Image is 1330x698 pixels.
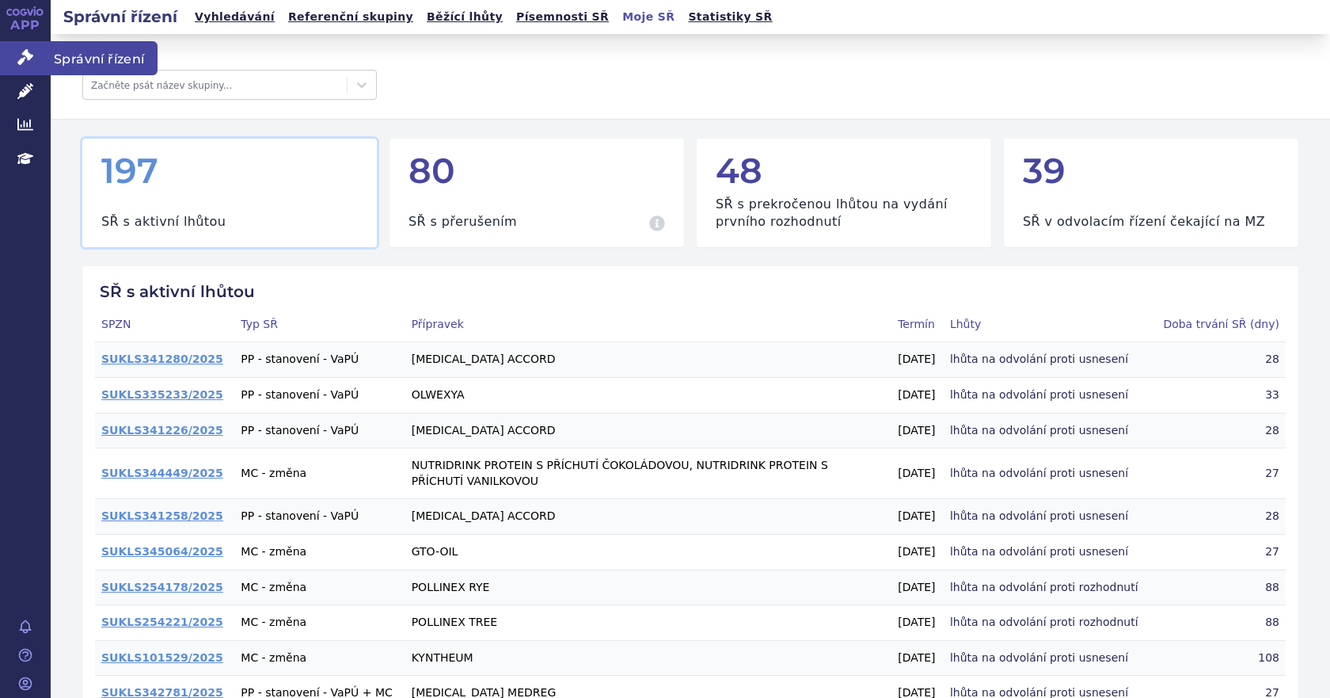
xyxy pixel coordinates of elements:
a: Vyhledávání [190,6,279,28]
td: MC - změna [234,448,405,499]
span: lhůta na odvolání proti usnesení [950,423,1146,439]
td: MC - změna [234,605,405,641]
th: 28 [1152,499,1286,535]
h3: SŘ s prekročenou lhůtou na vydání prvního rozhodnutí [716,196,972,231]
p: [DATE] [898,352,937,368]
td: MC - změna [234,535,405,570]
th: 88 [1152,570,1286,605]
td: MC - změna [234,570,405,605]
p: [MEDICAL_DATA] ACCORD [412,352,868,368]
td: MC - změna [234,640,405,676]
th: Lhůty [944,307,1152,342]
h3: SŘ s přerušením [408,213,517,231]
p: [DATE] [898,509,937,524]
h3: SŘ v odvolacím řízení čekající na MZ [1023,213,1265,231]
a: SUKLS254221/2025 [101,616,223,628]
a: SUKLS341280/2025 [101,353,223,365]
p: [DATE] [898,544,937,560]
th: 27 [1152,448,1286,499]
th: Doba trvání SŘ (dny) [1152,307,1286,342]
p: [DATE] [898,615,937,631]
a: Moje SŘ [617,6,679,28]
p: GTO-OIL [412,544,868,560]
p: [DATE] [898,580,937,596]
p: [DATE] [898,650,937,666]
a: SUKLS344449/2025 [101,467,223,479]
p: [DATE] [898,423,937,439]
h2: SŘ s aktivní lhůtou [95,282,1286,301]
th: 28 [1152,413,1286,448]
span: lhůta na odvolání proti rozhodnutí [950,580,1146,596]
a: SUKLS345064/2025 [101,545,223,558]
span: lhůta na odvolání proti usnesení [950,466,1146,482]
div: 48 [716,151,972,189]
p: [DATE] [898,387,937,403]
a: SUKLS254178/2025 [101,581,223,593]
p: POLLINEX TREE [412,615,868,631]
th: 108 [1152,640,1286,676]
th: 33 [1152,378,1286,414]
span: Správní řízení [51,41,158,74]
th: 88 [1152,605,1286,641]
a: SUKLS101529/2025 [101,651,223,664]
p: [DATE] [898,466,937,482]
div: Začněte psát název skupiny... [91,74,339,95]
th: SPZN [95,307,234,342]
a: Běžící lhůty [422,6,507,28]
span: lhůta na odvolání proti usnesení [950,650,1146,666]
span: lhůta na odvolání proti usnesení [950,509,1146,524]
td: PP - stanovení - VaPÚ [234,413,405,448]
div: 80 [408,151,665,189]
label: Skupiny [82,53,377,67]
p: KYNTHEUM [412,650,868,666]
p: NUTRIDRINK PROTEIN S PŘÍCHUTÍ ČOKOLÁDOVOU, NUTRIDRINK PROTEIN S PŘÍCHUTÍ VANILKOVOU [412,458,868,489]
h2: Správní řízení [51,6,190,28]
a: Statistiky SŘ [683,6,777,28]
span: lhůta na odvolání proti usnesení [950,544,1146,560]
a: SUKLS335233/2025 [101,388,223,401]
h3: SŘ s aktivní lhůtou [101,213,226,231]
td: PP - stanovení - VaPÚ [234,378,405,414]
div: 197 [101,151,358,189]
p: OLWEXYA [412,387,868,403]
td: PP - stanovení - VaPÚ [234,342,405,378]
th: 28 [1152,342,1286,378]
p: [MEDICAL_DATA] ACCORD [412,509,868,524]
a: SUKLS341226/2025 [101,424,223,437]
th: Přípravek [405,307,892,342]
p: [MEDICAL_DATA] ACCORD [412,423,868,439]
span: lhůta na odvolání proti usnesení [950,387,1146,403]
span: lhůta na odvolání proti rozhodnutí [950,615,1146,631]
a: Písemnosti SŘ [511,6,614,28]
th: 27 [1152,535,1286,570]
th: Termín [891,307,944,342]
a: SUKLS341258/2025 [101,509,223,522]
th: Typ SŘ [234,307,405,342]
span: lhůta na odvolání proti usnesení [950,352,1146,368]
td: PP - stanovení - VaPÚ [234,499,405,535]
p: POLLINEX RYE [412,580,868,596]
a: Referenční skupiny [283,6,418,28]
div: 39 [1023,151,1279,189]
